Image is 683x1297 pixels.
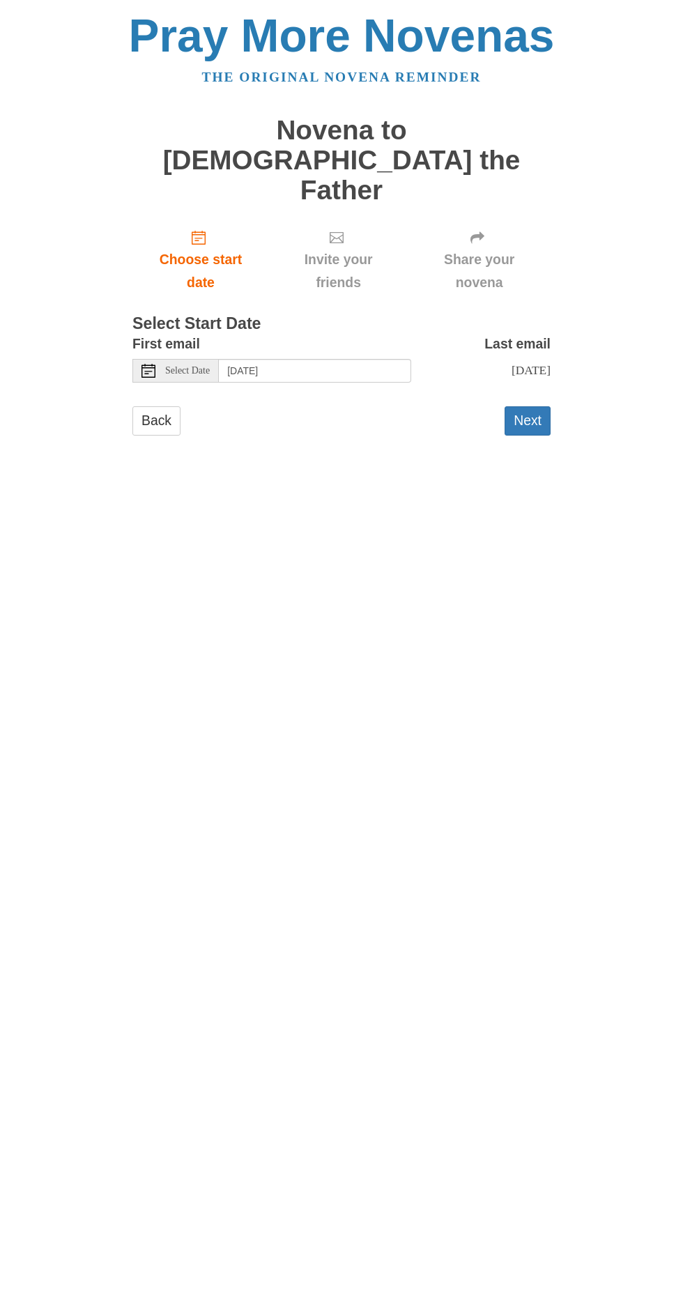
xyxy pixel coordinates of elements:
[505,406,551,435] button: Next
[132,406,181,435] a: Back
[202,70,482,84] a: The original novena reminder
[146,248,255,294] span: Choose start date
[408,219,551,302] div: Click "Next" to confirm your start date first.
[422,248,537,294] span: Share your novena
[129,10,555,61] a: Pray More Novenas
[132,219,269,302] a: Choose start date
[283,248,394,294] span: Invite your friends
[269,219,408,302] div: Click "Next" to confirm your start date first.
[132,332,200,355] label: First email
[484,332,551,355] label: Last email
[132,315,551,333] h3: Select Start Date
[165,366,210,376] span: Select Date
[512,363,551,377] span: [DATE]
[132,116,551,205] h1: Novena to [DEMOGRAPHIC_DATA] the Father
